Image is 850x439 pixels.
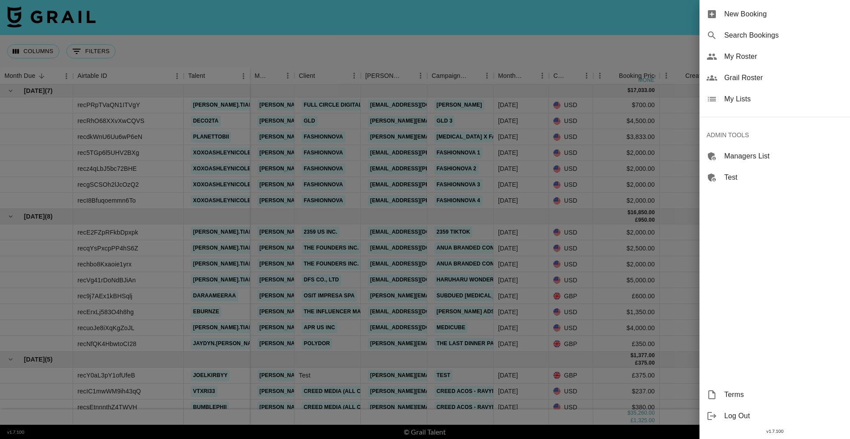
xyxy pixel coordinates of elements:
div: Grail Roster [699,67,850,89]
span: Terms [724,389,843,400]
div: New Booking [699,4,850,25]
span: My Lists [724,94,843,104]
span: My Roster [724,51,843,62]
span: Log Out [724,411,843,421]
div: Search Bookings [699,25,850,46]
span: New Booking [724,9,843,19]
div: Test [699,167,850,188]
div: Managers List [699,146,850,167]
span: Grail Roster [724,73,843,83]
div: My Roster [699,46,850,67]
div: Log Out [699,405,850,427]
div: Terms [699,384,850,405]
div: ADMIN TOOLS [699,124,850,146]
span: Search Bookings [724,30,843,41]
div: v 1.7.100 [699,427,850,436]
div: My Lists [699,89,850,110]
span: Test [724,172,843,183]
span: Managers List [724,151,843,162]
